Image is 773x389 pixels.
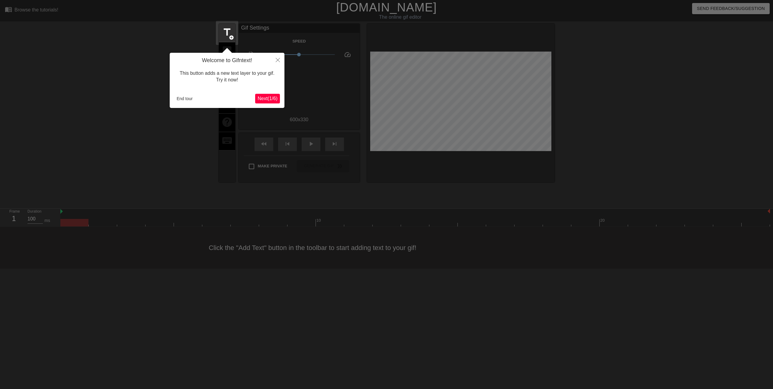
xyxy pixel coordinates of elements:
[258,96,277,101] span: Next ( 1 / 6 )
[255,94,280,103] button: Next
[174,57,280,64] h4: Welcome to Gifntext!
[174,64,280,90] div: This button adds a new text layer to your gif. Try it now!
[174,94,195,103] button: End tour
[271,53,284,67] button: Close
